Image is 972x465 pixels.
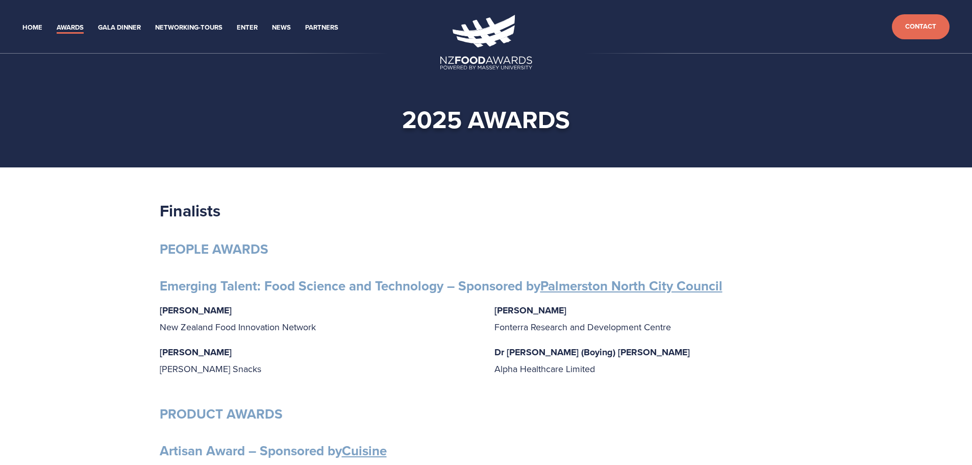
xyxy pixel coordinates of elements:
[494,344,813,377] p: Alpha Healthcare Limited
[305,22,338,34] a: Partners
[176,104,796,135] h1: 2025 awards
[160,239,268,259] strong: PEOPLE AWARDS
[540,276,722,296] a: Palmerston North City Council
[160,199,220,223] strong: Finalists
[98,22,141,34] a: Gala Dinner
[160,304,232,317] strong: [PERSON_NAME]
[160,441,387,460] strong: Artisan Award – Sponsored by
[155,22,222,34] a: Networking-Tours
[342,441,387,460] a: Cuisine
[494,304,566,317] strong: [PERSON_NAME]
[57,22,84,34] a: Awards
[160,276,722,296] strong: Emerging Talent: Food Science and Technology – Sponsored by
[160,302,478,335] p: New Zealand Food Innovation Network
[272,22,291,34] a: News
[160,346,232,359] strong: [PERSON_NAME]
[892,14,950,39] a: Contact
[22,22,42,34] a: Home
[494,302,813,335] p: Fonterra Research and Development Centre
[160,404,283,424] strong: PRODUCT AWARDS
[160,344,478,377] p: [PERSON_NAME] Snacks
[237,22,258,34] a: Enter
[494,346,690,359] strong: Dr [PERSON_NAME] (Boying) [PERSON_NAME]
